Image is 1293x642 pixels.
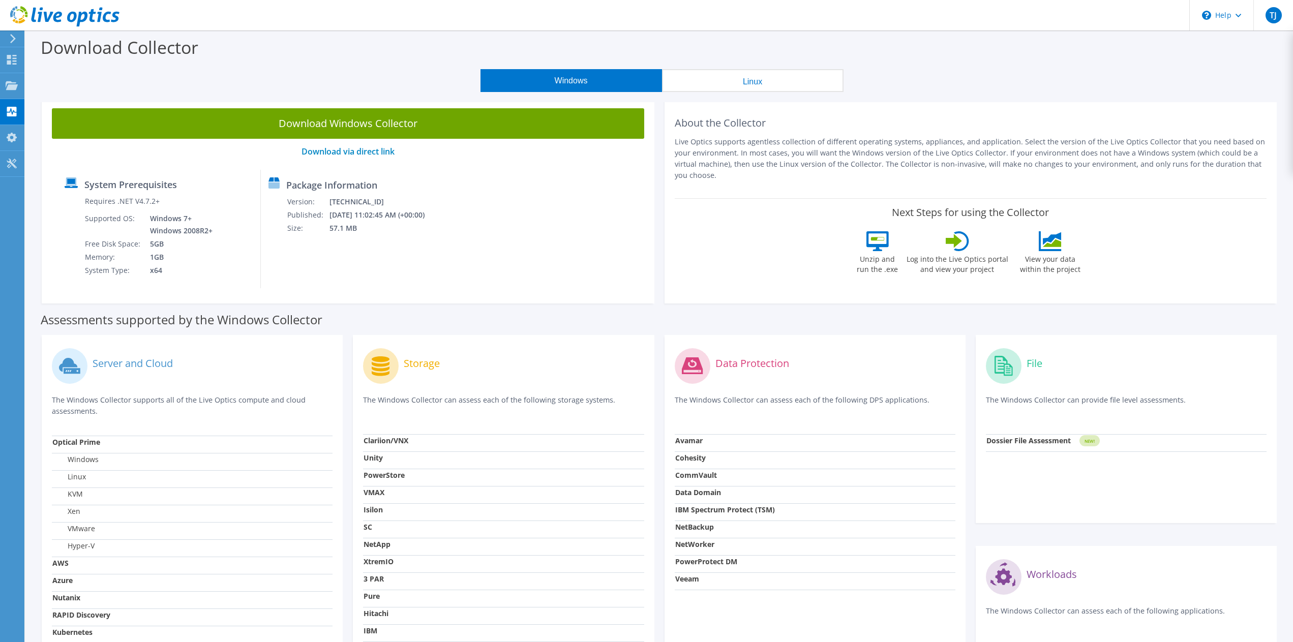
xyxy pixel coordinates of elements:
[287,222,329,235] td: Size:
[1027,569,1077,579] label: Workloads
[52,610,110,620] strong: RAPID Discovery
[1084,438,1094,444] tspan: NEW!
[52,454,99,465] label: Windows
[84,264,142,277] td: System Type:
[675,539,714,549] strong: NetWorker
[675,453,706,463] strong: Cohesity
[480,69,662,92] button: Windows
[675,117,1267,129] h2: About the Collector
[84,212,142,237] td: Supported OS:
[329,222,438,235] td: 57.1 MB
[52,541,95,551] label: Hyper-V
[52,575,73,585] strong: Azure
[84,237,142,251] td: Free Disk Space:
[364,436,408,445] strong: Clariion/VNX
[52,472,86,482] label: Linux
[364,626,377,635] strong: IBM
[52,506,80,516] label: Xen
[286,180,377,190] label: Package Information
[675,470,717,480] strong: CommVault
[675,505,775,514] strong: IBM Spectrum Protect (TSM)
[85,196,160,206] label: Requires .NET V4.7.2+
[675,574,699,584] strong: Veeam
[892,206,1049,219] label: Next Steps for using the Collector
[854,251,901,274] label: Unzip and run the .exe
[329,208,438,222] td: [DATE] 11:02:45 AM (+00:00)
[52,627,93,637] strong: Kubernetes
[52,489,83,499] label: KVM
[93,358,173,369] label: Server and Cloud
[142,264,215,277] td: x64
[364,608,388,618] strong: Hitachi
[986,605,1267,626] p: The Windows Collector can assess each of the following applications.
[675,136,1267,181] p: Live Optics supports agentless collection of different operating systems, appliances, and applica...
[364,522,372,532] strong: SC
[142,251,215,264] td: 1GB
[41,36,198,59] label: Download Collector
[675,557,737,566] strong: PowerProtect DM
[1014,251,1087,274] label: View your data within the project
[52,524,95,534] label: VMware
[52,108,644,139] a: Download Windows Collector
[52,593,80,602] strong: Nutanix
[675,394,955,415] p: The Windows Collector can assess each of the following DPS applications.
[675,436,703,445] strong: Avamar
[404,358,440,369] label: Storage
[52,394,333,417] p: The Windows Collector supports all of the Live Optics compute and cloud assessments.
[662,69,844,92] button: Linux
[364,591,380,601] strong: Pure
[364,470,405,480] strong: PowerStore
[364,557,394,566] strong: XtremIO
[84,179,177,190] label: System Prerequisites
[142,237,215,251] td: 5GB
[906,251,1009,274] label: Log into the Live Optics portal and view your project
[41,315,322,325] label: Assessments supported by the Windows Collector
[363,394,644,415] p: The Windows Collector can assess each of the following storage systems.
[675,487,721,497] strong: Data Domain
[364,453,383,463] strong: Unity
[364,574,384,584] strong: 3 PAR
[986,436,1071,445] strong: Dossier File Assessment
[84,251,142,264] td: Memory:
[1202,11,1211,20] svg: \n
[715,358,789,369] label: Data Protection
[302,146,395,157] a: Download via direct link
[1027,358,1042,369] label: File
[52,558,69,568] strong: AWS
[364,505,383,514] strong: Isilon
[287,195,329,208] td: Version:
[329,195,438,208] td: [TECHNICAL_ID]
[675,522,714,532] strong: NetBackup
[1266,7,1282,23] span: TJ
[52,437,100,447] strong: Optical Prime
[142,212,215,237] td: Windows 7+ Windows 2008R2+
[986,394,1267,415] p: The Windows Collector can provide file level assessments.
[364,539,390,549] strong: NetApp
[364,487,384,497] strong: VMAX
[287,208,329,222] td: Published:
